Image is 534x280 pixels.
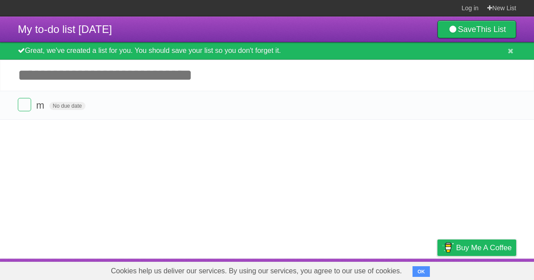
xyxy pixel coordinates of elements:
img: Buy me a coffee [442,240,454,255]
a: Buy me a coffee [437,239,516,256]
a: Privacy [426,261,449,278]
span: m [36,100,46,111]
button: OK [413,266,430,277]
a: Suggest a feature [460,261,516,278]
b: This List [476,25,506,34]
span: Buy me a coffee [456,240,512,256]
a: Developers [348,261,384,278]
a: Terms [396,261,415,278]
label: Done [18,98,31,111]
span: No due date [49,102,85,110]
a: SaveThis List [437,20,516,38]
span: Cookies help us deliver our services. By using our services, you agree to our use of cookies. [102,262,411,280]
span: My to-do list [DATE] [18,23,112,35]
a: About [319,261,338,278]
